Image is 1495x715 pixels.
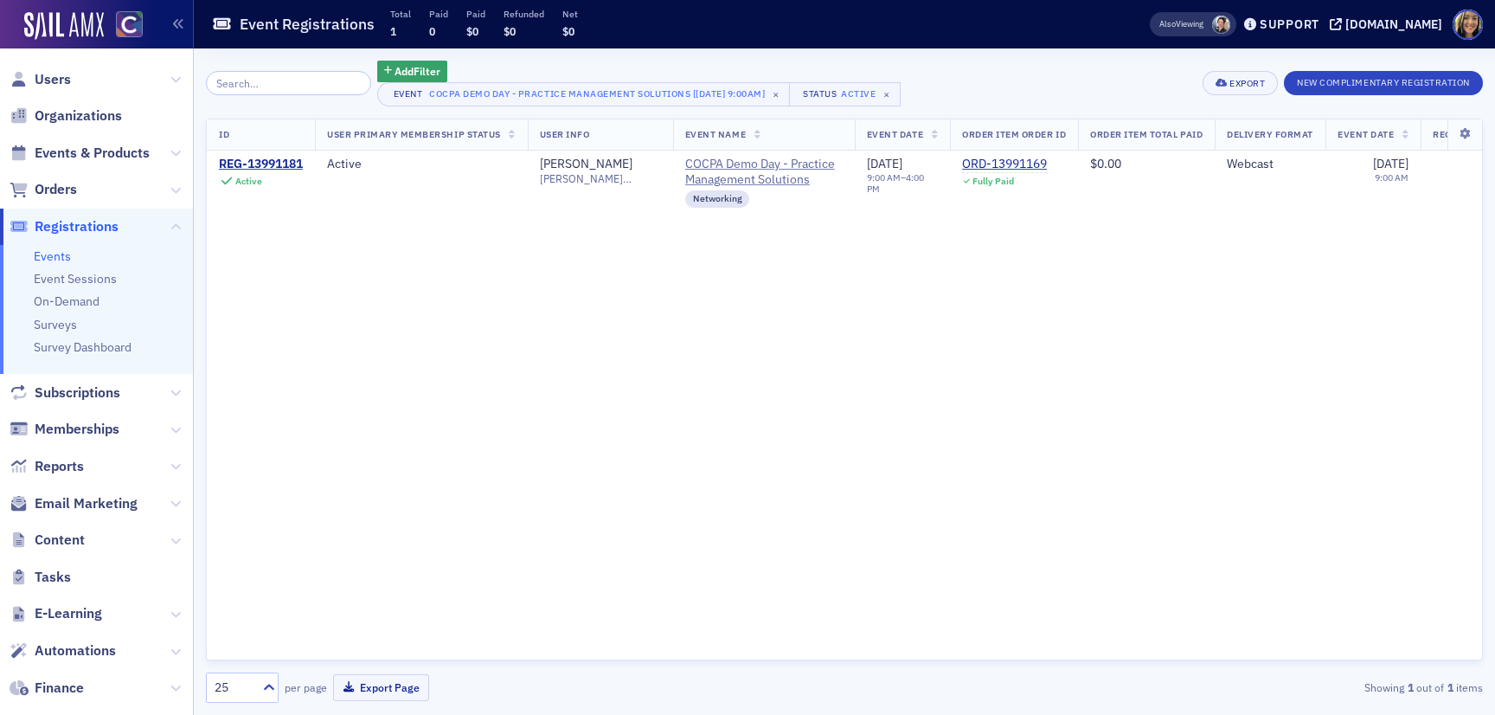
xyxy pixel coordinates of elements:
[1453,10,1483,40] span: Profile
[685,128,746,140] span: Event Name
[867,171,901,184] time: 9:00 AM
[789,82,901,106] button: StatusActive×
[219,157,303,172] a: REG-13991181
[104,11,143,41] a: View Homepage
[429,24,435,38] span: 0
[10,420,119,439] a: Memberships
[841,88,876,100] div: Active
[802,88,838,100] div: Status
[10,70,71,89] a: Users
[240,14,375,35] h1: Event Registrations
[35,604,102,623] span: E-Learning
[35,568,71,587] span: Tasks
[867,172,938,195] div: –
[327,128,501,140] span: User Primary Membership Status
[1404,680,1416,695] strong: 1
[390,88,427,100] div: Event
[562,8,578,20] p: Net
[34,248,71,264] a: Events
[562,24,574,38] span: $0
[34,317,77,332] a: Surveys
[768,87,784,102] span: ×
[10,457,84,476] a: Reports
[1159,18,1203,30] span: Viewing
[466,8,485,20] p: Paid
[1227,157,1313,172] div: Webcast
[390,24,396,38] span: 1
[34,339,132,355] a: Survey Dashboard
[1330,18,1448,30] button: [DOMAIN_NAME]
[377,82,791,106] button: EventCOCPA Demo Day - Practice Management Solutions [[DATE] 9:00am]×
[10,180,77,199] a: Orders
[215,679,253,697] div: 25
[962,157,1047,172] div: ORD-13991169
[429,8,448,20] p: Paid
[1229,79,1265,88] div: Export
[10,217,119,236] a: Registrations
[1373,156,1408,171] span: [DATE]
[10,494,138,513] a: Email Marketing
[540,157,632,172] a: [PERSON_NAME]
[35,641,116,660] span: Automations
[10,568,71,587] a: Tasks
[1069,680,1483,695] div: Showing out of items
[1444,680,1456,695] strong: 1
[10,604,102,623] a: E-Learning
[35,679,84,698] span: Finance
[235,176,262,187] div: Active
[35,420,119,439] span: Memberships
[35,383,120,403] span: Subscriptions
[35,180,77,199] span: Orders
[879,87,895,102] span: ×
[867,128,923,140] span: Event Date
[390,8,411,20] p: Total
[10,679,84,698] a: Finance
[504,8,544,20] p: Refunded
[429,85,766,102] div: COCPA Demo Day - Practice Management Solutions [[DATE] 9:00am]
[1227,128,1313,140] span: Delivery Format
[35,217,119,236] span: Registrations
[466,24,478,38] span: $0
[1159,18,1176,29] div: Also
[206,71,371,95] input: Search…
[972,176,1014,187] div: Fully Paid
[35,106,122,126] span: Organizations
[35,457,84,476] span: Reports
[1375,171,1408,184] time: 9:00 AM
[540,172,661,185] span: [PERSON_NAME][DOMAIN_NAME][EMAIL_ADDRESS][PERSON_NAME][DOMAIN_NAME]
[1090,156,1121,171] span: $0.00
[1260,16,1319,32] div: Support
[10,144,150,163] a: Events & Products
[35,70,71,89] span: Users
[10,531,85,550] a: Content
[219,128,229,140] span: ID
[10,641,116,660] a: Automations
[34,271,117,287] a: Event Sessions
[962,128,1066,140] span: Order Item Order ID
[327,157,516,172] div: Active
[867,171,924,195] time: 4:00 PM
[35,531,85,550] span: Content
[395,63,440,79] span: Add Filter
[116,11,143,38] img: SailAMX
[35,494,138,513] span: Email Marketing
[1203,71,1278,95] button: Export
[24,12,104,40] img: SailAMX
[540,128,590,140] span: User Info
[685,157,843,187] span: COCPA Demo Day - Practice Management Solutions
[1284,74,1483,89] a: New Complimentary Registration
[504,24,516,38] span: $0
[1284,71,1483,95] button: New Complimentary Registration
[333,674,429,701] button: Export Page
[34,293,99,309] a: On-Demand
[10,383,120,403] a: Subscriptions
[1338,128,1394,140] span: Event Date
[377,61,448,82] button: AddFilter
[10,106,122,126] a: Organizations
[1345,16,1442,32] div: [DOMAIN_NAME]
[685,190,750,208] div: Networking
[1212,16,1230,34] span: Pamela Galey-Coleman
